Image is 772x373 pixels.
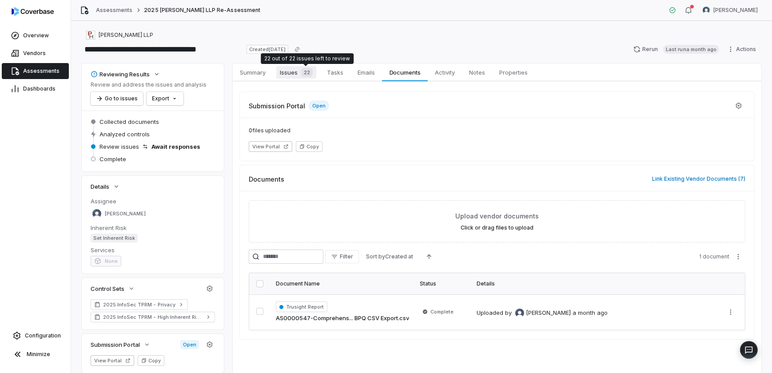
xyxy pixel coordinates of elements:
span: Submission Portal [249,101,305,111]
button: Sort byCreated at [361,250,418,263]
span: [PERSON_NAME] [105,210,146,217]
span: Vendors [23,50,46,57]
div: Details [477,280,713,287]
button: Actions [724,43,761,56]
div: by [505,309,571,317]
span: Details [91,183,109,190]
button: More actions [724,306,738,319]
span: Tasks [323,67,347,78]
label: Click or drag files to upload [461,224,533,231]
button: Copy [296,141,322,152]
span: Complete [430,308,454,315]
button: Minimize [4,345,67,363]
button: More actions [731,250,745,263]
div: 22 out of 22 issues left to review [264,55,350,62]
span: 2025 InfoSec TPRM - Privacy [103,301,175,308]
a: 2025 InfoSec TPRM - Privacy [91,299,188,310]
a: Vendors [2,45,69,61]
span: Notes [466,67,489,78]
span: Documents [249,175,284,184]
span: Filter [340,253,353,260]
span: Dashboards [23,85,56,92]
span: Properties [496,67,531,78]
span: Last run a month ago [663,45,719,54]
button: Filter [325,250,359,263]
button: Go to issues [91,92,143,105]
button: View Portal [91,355,134,366]
dt: Inherent Risk [91,224,215,232]
span: 0 files uploaded [249,127,745,134]
img: logo-D7KZi-bG.svg [12,7,54,16]
span: Open [180,340,199,349]
button: Submission Portal [88,337,153,353]
div: a month ago [573,309,608,317]
span: Submission Portal [91,341,140,349]
a: Assessments [96,7,132,14]
span: Complete [99,155,126,163]
span: Documents [386,67,424,78]
a: 2025 InfoSec TPRM - High Inherent Risk (TruSight Supported) [91,312,215,322]
img: Isaac Mousel avatar [515,309,524,317]
button: View Portal [249,141,292,152]
span: Upload vendor documents [455,211,539,221]
span: Await responses [151,143,200,151]
button: Copy [138,355,164,366]
span: [PERSON_NAME] [713,7,758,14]
span: Activity [431,67,458,78]
span: Overview [23,32,49,39]
span: Emails [354,67,378,78]
span: Minimize [27,351,50,358]
div: Status [420,280,466,287]
button: Link Existing Vendor Documents (7) [649,170,748,188]
span: 2025 [PERSON_NAME] LLP Re-Assessment [144,7,260,14]
button: Reviewing Results [88,66,163,82]
span: Open [309,100,329,111]
img: Isaac Mousel avatar [92,209,101,218]
div: Uploaded [477,309,608,317]
button: Control Sets [88,281,138,297]
span: Analyzed controls [99,130,150,138]
span: Summary [236,67,269,78]
span: [PERSON_NAME] LLP [99,32,153,39]
a: Configuration [4,328,67,344]
button: Curtis Nohl avatar[PERSON_NAME] [697,4,763,17]
span: Issues [276,66,316,79]
span: Set Inherent Risk [91,234,138,242]
svg: Ascending [426,253,433,260]
button: Copy link [289,41,305,57]
button: Export [147,92,183,105]
a: Dashboards [2,81,69,97]
span: Trusight Report [276,302,327,312]
a: AS0000547-Comprehens... BPQ CSV Export.csv [276,314,409,323]
dt: Services [91,246,215,254]
p: Review and address the issues and analysis [91,81,207,88]
button: https://paulhastings.com/[PERSON_NAME] LLP [84,27,156,43]
span: 22 [301,68,313,77]
span: Control Sets [91,285,124,293]
img: Curtis Nohl avatar [703,7,710,14]
button: Details [88,179,123,194]
dt: Assignee [91,197,215,205]
span: Collected documents [99,118,159,126]
a: Assessments [2,63,69,79]
button: RerunLast runa month ago [628,43,724,56]
span: 2025 InfoSec TPRM - High Inherent Risk (TruSight Supported) [103,313,203,321]
div: Reviewing Results [91,70,150,78]
span: 1 document [699,253,729,260]
span: Assessments [23,67,60,75]
span: Configuration [25,332,61,339]
span: Created [DATE] [247,45,288,54]
span: Review issues [99,143,139,151]
button: Ascending [420,250,438,263]
div: Document Name [276,280,409,287]
span: [PERSON_NAME] [526,309,571,317]
a: Overview [2,28,69,44]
